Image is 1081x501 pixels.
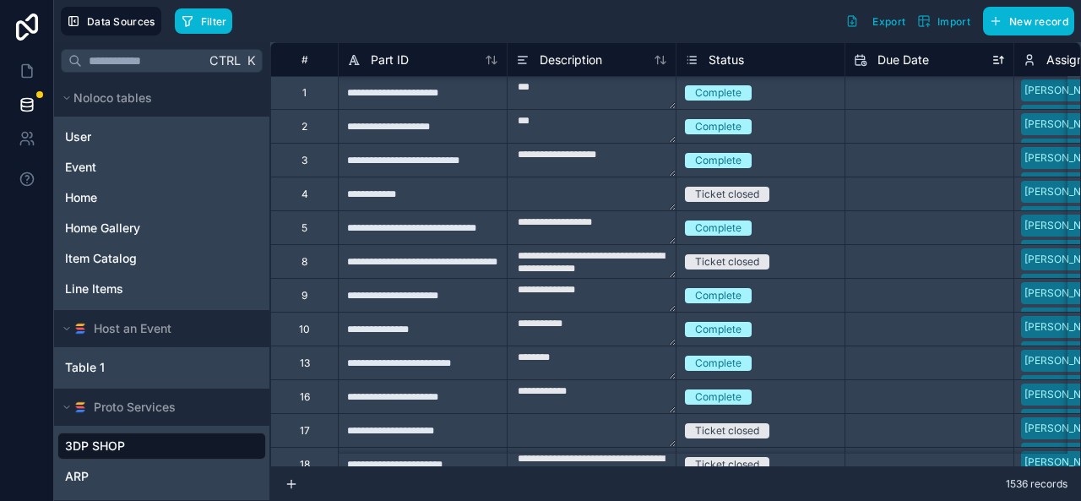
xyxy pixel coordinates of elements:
span: Due Date [877,52,929,68]
span: Import [937,15,970,28]
div: 2 [301,120,307,133]
div: 17 [300,424,310,438]
button: Data Sources [61,7,161,35]
div: Complete [695,356,741,371]
div: 18 [300,458,310,471]
span: Description [540,52,602,68]
span: New record [1009,15,1068,28]
button: New record [983,7,1074,35]
span: Data Sources [87,15,155,28]
div: 16 [300,390,310,404]
div: 3 [301,154,307,167]
div: 13 [300,357,310,370]
div: 8 [301,255,307,269]
button: Filter [175,8,233,34]
div: Ticket closed [695,423,759,438]
span: Filter [201,15,227,28]
div: Ticket closed [695,254,759,270]
span: Ctrl [208,50,242,71]
span: Part ID [371,52,409,68]
div: Complete [695,153,741,168]
div: Complete [695,85,741,101]
div: 10 [299,323,310,336]
div: 1 [302,86,307,100]
div: Complete [695,119,741,134]
div: Complete [695,322,741,337]
div: 5 [301,221,307,235]
div: 4 [301,188,308,201]
div: Ticket closed [695,457,759,472]
span: K [245,55,257,67]
div: # [284,53,325,66]
a: New record [976,7,1074,35]
div: 9 [301,289,307,302]
span: Export [872,15,905,28]
button: Export [839,7,911,35]
div: Ticket closed [695,187,759,202]
span: Status [709,52,744,68]
button: Import [911,7,976,35]
div: Complete [695,288,741,303]
span: 1536 records [1006,477,1067,491]
div: Complete [695,221,741,236]
div: Complete [695,389,741,405]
